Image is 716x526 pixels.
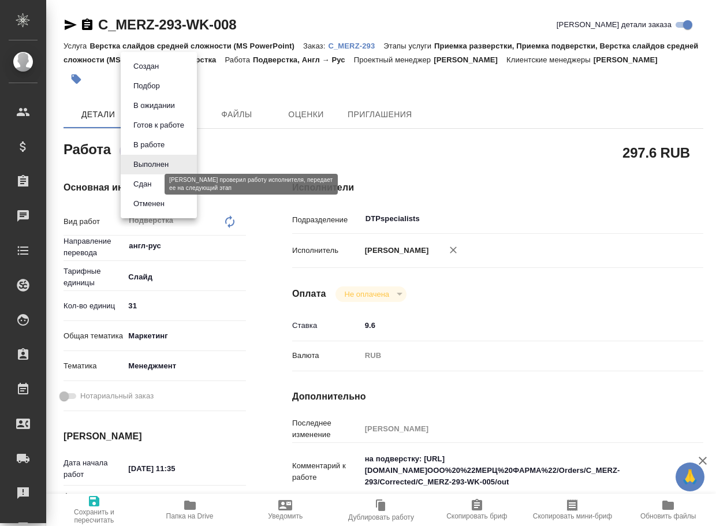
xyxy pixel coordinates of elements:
button: В работе [130,139,168,151]
button: Подбор [130,80,163,92]
button: В ожидании [130,99,178,112]
button: Готов к работе [130,119,188,132]
button: Создан [130,60,162,73]
button: Сдан [130,178,155,191]
button: Выполнен [130,158,172,171]
button: Отменен [130,197,168,210]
